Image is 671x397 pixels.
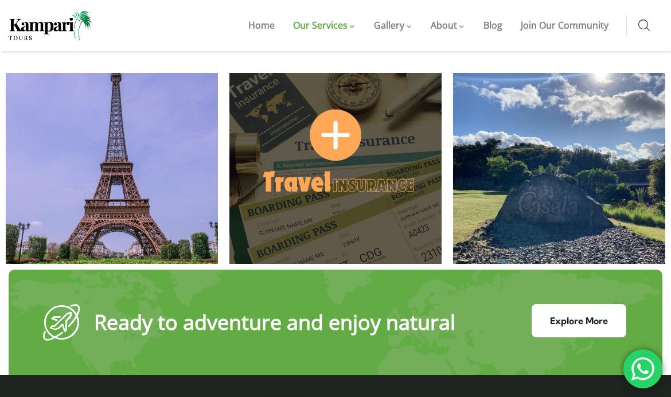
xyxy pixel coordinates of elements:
p: Ready to adventure and enjoy natural [94,310,460,334]
span: Join Our Community [521,19,608,32]
span: About [431,19,457,32]
a: Explore More [532,304,626,337]
span: Home [248,19,275,32]
span: Gallery [374,19,404,32]
span: Blog [483,19,502,32]
span: Our Services [293,19,348,32]
img: Home [9,11,92,41]
div: 'Chat [623,349,662,388]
